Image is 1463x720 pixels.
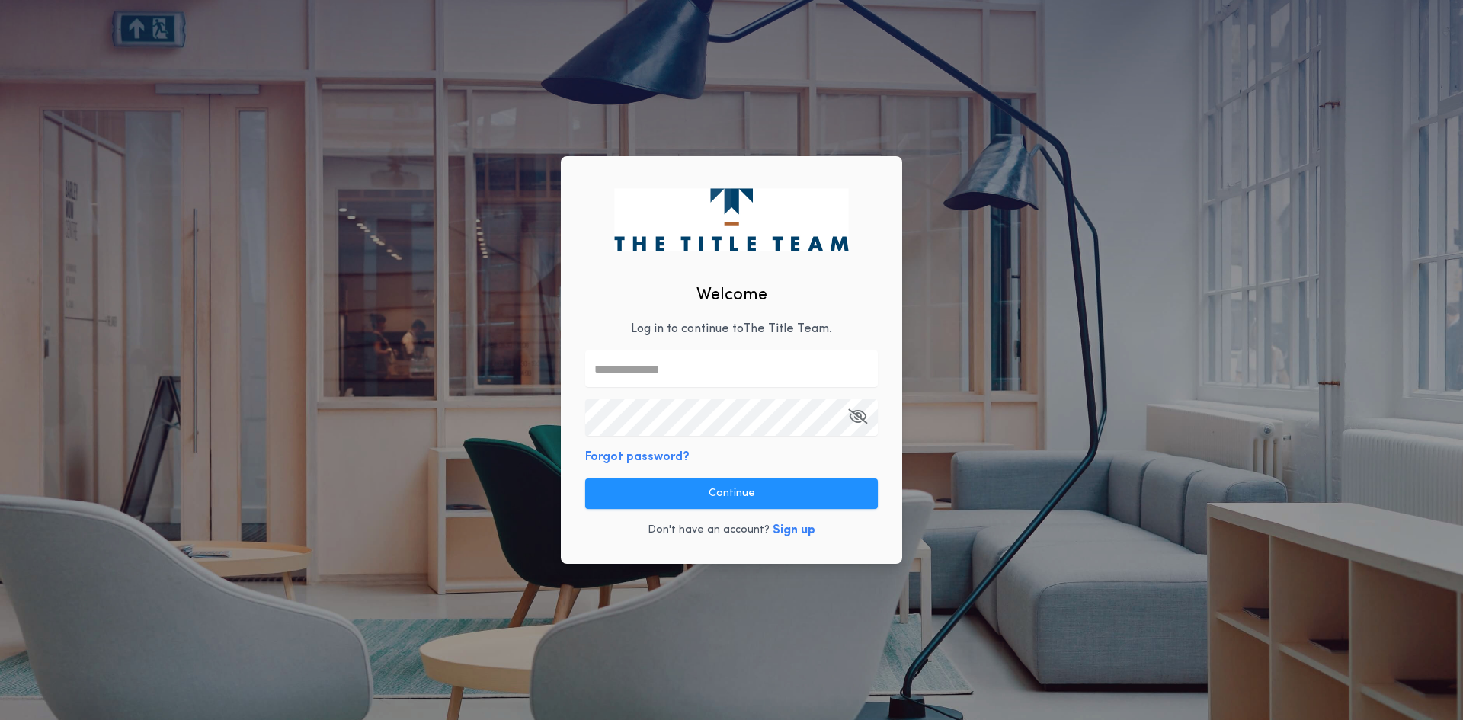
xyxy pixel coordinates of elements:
p: Log in to continue to The Title Team . [631,320,832,338]
button: Sign up [773,521,815,539]
button: Continue [585,478,878,509]
img: logo [614,188,848,251]
button: Forgot password? [585,448,690,466]
h2: Welcome [696,283,767,308]
p: Don't have an account? [648,523,770,538]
